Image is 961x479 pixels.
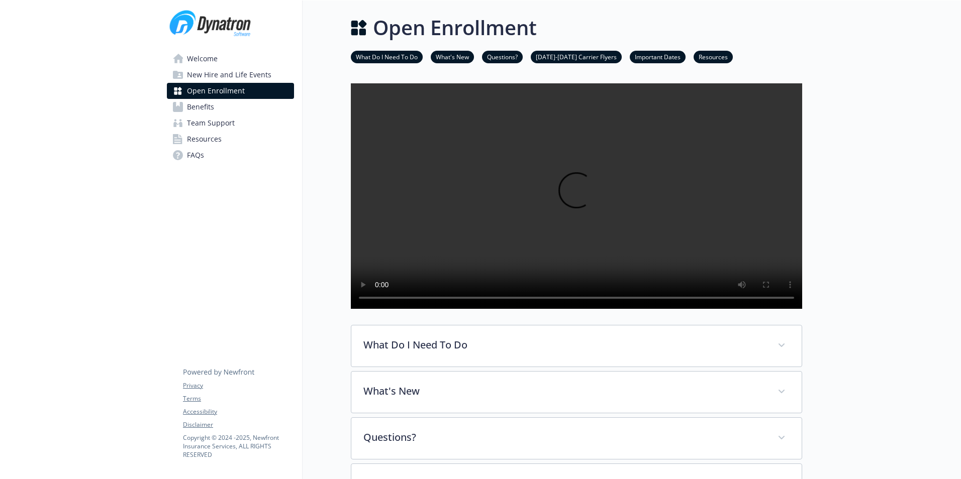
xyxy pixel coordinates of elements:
a: Important Dates [630,52,686,61]
p: What's New [363,384,765,399]
a: Benefits [167,99,294,115]
p: Questions? [363,430,765,445]
p: Copyright © 2024 - 2025 , Newfront Insurance Services, ALL RIGHTS RESERVED [183,433,294,459]
a: Welcome [167,51,294,67]
span: Team Support [187,115,235,131]
span: Welcome [187,51,218,67]
a: Team Support [167,115,294,131]
a: What Do I Need To Do [351,52,423,61]
h1: Open Enrollment [373,13,537,43]
p: What Do I Need To Do [363,337,765,352]
span: New Hire and Life Events [187,67,271,83]
a: Questions? [482,52,523,61]
div: What's New [351,372,802,413]
a: FAQs [167,147,294,163]
a: Accessibility [183,407,294,416]
span: Resources [187,131,222,147]
div: Questions? [351,418,802,459]
a: Open Enrollment [167,83,294,99]
a: Disclaimer [183,420,294,429]
a: Privacy [183,381,294,390]
a: What's New [431,52,474,61]
a: New Hire and Life Events [167,67,294,83]
span: FAQs [187,147,204,163]
a: Terms [183,394,294,403]
span: Benefits [187,99,214,115]
a: Resources [167,131,294,147]
div: What Do I Need To Do [351,325,802,367]
span: Open Enrollment [187,83,245,99]
a: Resources [694,52,733,61]
a: [DATE]-[DATE] Carrier Flyers [531,52,622,61]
